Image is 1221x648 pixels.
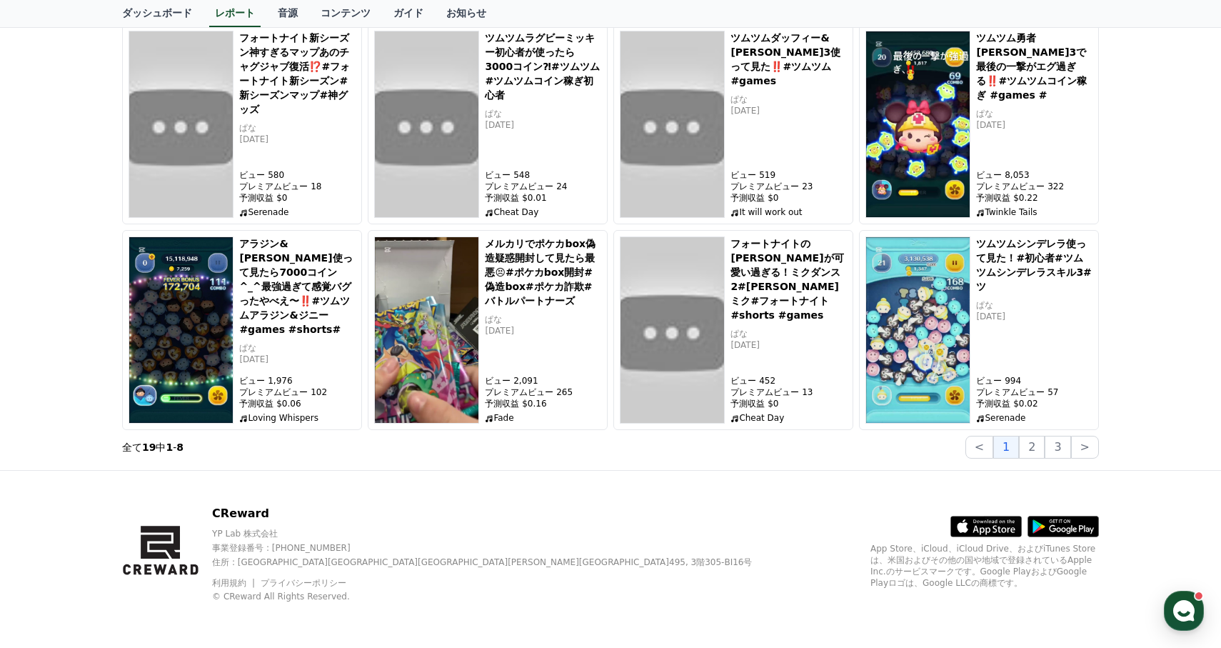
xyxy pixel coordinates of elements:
button: 2 [1019,436,1045,459]
h5: ツムツムダッフィー&[PERSON_NAME]3使って見た‼️#ツムツム #games [730,31,847,88]
h5: フォートナイトの[PERSON_NAME]が可愛い過ぎる！ミクダンス2#[PERSON_NAME]ミク#フォートナイト#shorts #games [730,236,847,322]
p: 住所 : [GEOGRAPHIC_DATA][GEOGRAPHIC_DATA][GEOGRAPHIC_DATA][PERSON_NAME][GEOGRAPHIC_DATA]495, 3階305-... [212,557,765,568]
img: ツムツムシンデレラ使って見た！#初心者#ツムツムシンデレラスキル3#ツ [865,236,970,424]
p: [DATE] [485,119,601,131]
p: 予測収益 $0 [730,192,847,204]
p: プレミアムビュー 13 [730,387,847,398]
button: アラジン&ジニー使って見たら7000コイン^_^最強過ぎて感覚バグったやべえ〜‼️#ツムツムアラジン&ジニー#games #shorts# アラジン&[PERSON_NAME]使って見たら700... [122,230,362,430]
p: プレミアムビュー 18 [239,181,356,192]
p: プレミアムビュー 322 [976,181,1092,192]
p: ビュー 548 [485,169,601,181]
p: [DATE] [976,311,1092,322]
p: プレミアムビュー 24 [485,181,601,192]
p: Twinkle Tails [976,206,1092,218]
p: ぱな [976,299,1092,311]
img: メルカリでポケカbox偽造疑惑開封して見たら最悪😣#ポケカbox開封#偽造box#ポケカ詐欺#バトルパートナーズ [374,236,479,424]
button: < [965,436,993,459]
button: ツムツムダッフィー&ミッキースキル3使って見た‼️#ツムツム #games ツムツムダッフィー&[PERSON_NAME]3使って見た‼️#ツムツム #games ぱな [DATE] ビュー 5... [613,24,853,224]
a: ホーム [4,453,94,489]
p: Serenade [239,206,356,218]
p: © CReward All Rights Reserved. [212,591,765,602]
p: 予測収益 $0.01 [485,192,601,204]
p: プレミアムビュー 23 [730,181,847,192]
h5: メルカリでポケカbox偽造疑惑開封して見たら最悪😣#ポケカbox開封#偽造box#ポケカ詐欺#バトルパートナーズ [485,236,601,308]
p: Fade [485,412,601,424]
span: チャット [122,475,156,487]
p: ビュー 1,976 [239,375,356,387]
a: 設定 [184,453,274,489]
h5: ツムツムシンデレラ使って見た！#初心者#ツムツムシンデレラスキル3#ツ [976,236,1092,294]
span: 設定 [221,474,238,486]
p: ビュー 8,053 [976,169,1092,181]
p: App Store、iCloud、iCloud Drive、およびiTunes Storeは、米国およびその他の国や地域で登録されているApple Inc.のサービスマークです。Google P... [870,543,1099,589]
img: ツムツムラグビーミッキー初心者が使ったら3000コイン⁈#ツムツム#ツムツムコイン稼ぎ初心者 [374,31,479,218]
p: Loving Whispers [239,412,356,424]
button: ツムツムシンデレラ使って見た！#初心者#ツムツムシンデレラスキル3#ツ ツムツムシンデレラ使って見た！#初心者#ツムツムシンデレラスキル3#ツ ぱな [DATE] ビュー 994 プレミアムビュ... [859,230,1099,430]
p: [DATE] [239,354,356,365]
button: ツムツムラグビーミッキー初心者が使ったら3000コイン⁈#ツムツム#ツムツムコイン稼ぎ初心者 ツムツムラグビーミッキー初心者が使ったら3000コイン⁈#ツムツム#ツムツムコイン稼ぎ初心者 ぱな ... [368,24,608,224]
p: プレミアムビュー 102 [239,387,356,398]
strong: 8 [176,442,184,453]
img: フォートナイト新シーズン神すぎるマップあのチャグジャブ復活⁉️#フォートナイト新シーズン#新シーズンマップ#神グッズ [129,31,233,218]
p: 事業登録番号 : [PHONE_NUMBER] [212,542,765,554]
button: メルカリでポケカbox偽造疑惑開封して見たら最悪😣#ポケカbox開封#偽造box#ポケカ詐欺#バトルパートナーズ メルカリでポケカbox偽造疑惑開封して見たら最悪😣#ポケカbox開封#偽造box... [368,230,608,430]
p: ビュー 2,091 [485,375,601,387]
h5: ツムツム勇者[PERSON_NAME]3で最後の一撃がエグ過ぎる‼️#ツムツムコイン稼ぎ #games # [976,31,1092,102]
img: ツムツムダッフィー&ミッキースキル3使って見た‼️#ツムツム #games [620,31,725,218]
p: Cheat Day [730,412,847,424]
h5: アラジン&[PERSON_NAME]使って見たら7000コイン^_^最強過ぎて感覚バグったやべえ〜‼️#ツムツムアラジン&ジニー#games #shorts# [239,236,356,337]
a: プライバシーポリシー [261,578,346,588]
button: フォートナイトの初音ミクが可愛い過ぎる！ミクダンス2#初音ミク#フォートナイト#shorts #games フォートナイトの[PERSON_NAME]が可愛い過ぎる！ミクダンス2#[PERSON... [613,230,853,430]
p: ぱな [239,122,356,134]
p: 予測収益 $0.16 [485,398,601,409]
p: ぱな [976,108,1092,119]
h5: ツムツムラグビーミッキー初心者が使ったら3000コイン⁈#ツムツム#ツムツムコイン稼ぎ初心者 [485,31,601,102]
span: ホーム [36,474,62,486]
p: ビュー 994 [976,375,1092,387]
strong: 1 [166,442,173,453]
p: CReward [212,505,765,522]
p: プレミアムビュー 57 [976,387,1092,398]
p: YP Lab 株式会社 [212,528,765,539]
strong: 19 [142,442,156,453]
p: プレミアムビュー 265 [485,387,601,398]
a: チャット [94,453,184,489]
button: > [1071,436,1099,459]
p: 予測収益 $0.06 [239,398,356,409]
p: [DATE] [730,339,847,351]
img: ツムツム勇者ミニースキル3で最後の一撃がエグ過ぎる‼️#ツムツムコイン稼ぎ #games # [865,31,970,218]
p: [DATE] [239,134,356,145]
p: [DATE] [976,119,1092,131]
p: It will work out [730,206,847,218]
p: 予測収益 $0.22 [976,192,1092,204]
p: ぱな [730,94,847,105]
p: [DATE] [730,105,847,116]
h5: フォートナイト新シーズン神すぎるマップあのチャグジャブ復活⁉️#フォートナイト新シーズン#新シーズンマップ#神グッズ [239,31,356,116]
img: アラジン&ジニー使って見たら7000コイン^_^最強過ぎて感覚バグったやべえ〜‼️#ツムツムアラジン&ジニー#games #shorts# [129,236,233,424]
p: 予測収益 $0 [730,398,847,409]
p: ぱな [239,342,356,354]
p: ビュー 519 [730,169,847,181]
p: [DATE] [485,325,601,337]
button: ツムツム勇者ミニースキル3で最後の一撃がエグ過ぎる‼️#ツムツムコイン稼ぎ #games # ツムツム勇者[PERSON_NAME]3で最後の一撃がエグ過ぎる‼️#ツムツムコイン稼ぎ #game... [859,24,1099,224]
p: ぱな [485,314,601,325]
p: Serenade [976,412,1092,424]
button: 3 [1045,436,1070,459]
p: ぱな [730,328,847,339]
p: 予測収益 $0.02 [976,398,1092,409]
p: Cheat Day [485,206,601,218]
button: フォートナイト新シーズン神すぎるマップあのチャグジャブ復活⁉️#フォートナイト新シーズン#新シーズンマップ#神グッズ フォートナイト新シーズン神すぎるマップあのチャグジャブ復活⁉️#フォートナイ... [122,24,362,224]
p: ぱな [485,108,601,119]
p: ビュー 452 [730,375,847,387]
p: ビュー 580 [239,169,356,181]
img: フォートナイトの初音ミクが可愛い過ぎる！ミクダンス2#初音ミク#フォートナイト#shorts #games [620,236,725,424]
p: 予測収益 $0 [239,192,356,204]
a: 利用規約 [212,578,257,588]
p: 全て 中 - [122,440,184,454]
button: 1 [993,436,1019,459]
